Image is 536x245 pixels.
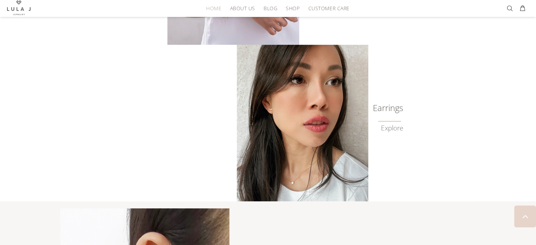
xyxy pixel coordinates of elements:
span: Shop [286,6,300,11]
span: About Us [230,6,255,11]
span: HOME [206,6,221,11]
a: Blog [259,3,282,14]
span: Customer Care [308,6,349,11]
a: About Us [226,3,259,14]
span: Blog [264,6,277,11]
a: Earrings [368,104,403,111]
a: Explore [381,124,403,132]
a: HOME [202,3,226,14]
img: Classic Earrings from LulaJ Jewelry [237,45,368,201]
a: Customer Care [304,3,349,14]
a: BACK TO TOP [514,206,536,227]
a: Shop [282,3,304,14]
